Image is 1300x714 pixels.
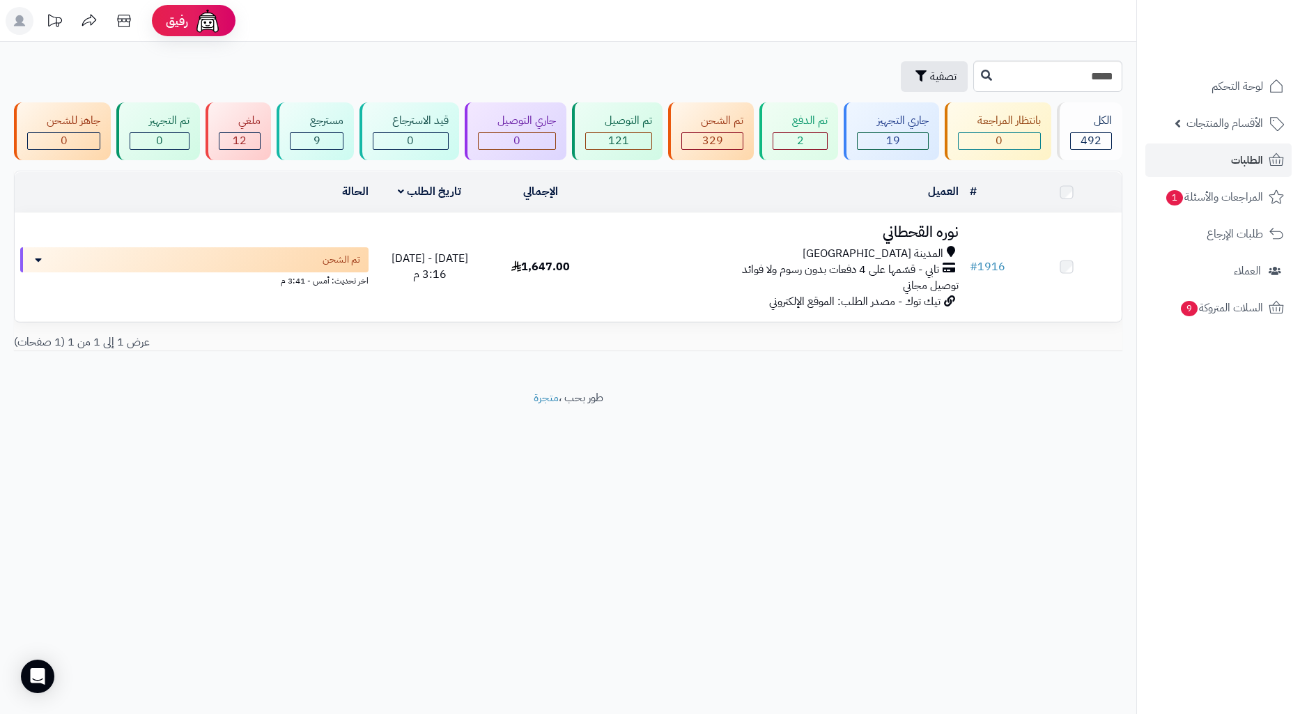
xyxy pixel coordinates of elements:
[665,102,757,160] a: تم الشحن 329
[1166,190,1183,205] span: 1
[970,258,977,275] span: #
[274,102,356,160] a: مسترجع 9
[803,246,943,262] span: المدينة [GEOGRAPHIC_DATA]
[233,132,247,149] span: 12
[130,113,189,129] div: تم التجهيز
[290,113,343,129] div: مسترجع
[773,113,828,129] div: تم الدفع
[398,183,461,200] a: تاريخ الطلب
[21,660,54,693] div: Open Intercom Messenger
[323,253,360,267] span: تم الشحن
[742,262,939,278] span: تابي - قسّمها على 4 دفعات بدون رسوم ولا فوائد
[769,293,941,310] span: تيك توك - مصدر الطلب: الموقع الإلكتروني
[773,133,827,149] div: 2
[1145,254,1292,288] a: العملاء
[586,133,651,149] div: 121
[886,132,900,149] span: 19
[219,133,260,149] div: 12
[1145,217,1292,251] a: طلبات الإرجاع
[511,258,570,275] span: 1,647.00
[970,258,1005,275] a: #1916
[702,132,723,149] span: 329
[959,133,1040,149] div: 0
[1081,132,1101,149] span: 492
[1179,298,1263,318] span: السلات المتروكة
[373,133,448,149] div: 0
[1145,180,1292,214] a: المراجعات والأسئلة1
[996,132,1003,149] span: 0
[27,113,100,129] div: جاهز للشحن
[970,183,977,200] a: #
[1234,261,1261,281] span: العملاء
[841,102,941,160] a: جاري التجهيز 19
[61,132,68,149] span: 0
[1186,114,1263,133] span: الأقسام والمنتجات
[392,250,468,283] span: [DATE] - [DATE] 3:16 م
[928,183,959,200] a: العميل
[513,132,520,149] span: 0
[1212,77,1263,96] span: لوحة التحكم
[479,133,555,149] div: 0
[3,334,568,350] div: عرض 1 إلى 1 من 1 (1 صفحات)
[291,133,342,149] div: 9
[857,113,928,129] div: جاري التجهيز
[314,132,320,149] span: 9
[37,7,72,38] a: تحديثات المنصة
[203,102,274,160] a: ملغي 12
[1231,150,1263,170] span: الطلبات
[114,102,203,160] a: تم التجهيز 0
[757,102,841,160] a: تم الدفع 2
[797,132,804,149] span: 2
[682,133,743,149] div: 329
[1145,143,1292,177] a: الطلبات
[20,272,369,287] div: اخر تحديث: أمس - 3:41 م
[1165,187,1263,207] span: المراجعات والأسئلة
[1070,113,1112,129] div: الكل
[462,102,569,160] a: جاري التوصيل 0
[534,389,559,406] a: متجرة
[608,132,629,149] span: 121
[1207,224,1263,244] span: طلبات الإرجاع
[194,7,222,35] img: ai-face.png
[407,132,414,149] span: 0
[601,224,959,240] h3: نوره القحطاني
[478,113,556,129] div: جاري التوصيل
[681,113,743,129] div: تم الشحن
[523,183,558,200] a: الإجمالي
[585,113,652,129] div: تم التوصيل
[1181,301,1198,316] span: 9
[1054,102,1125,160] a: الكل492
[1145,70,1292,103] a: لوحة التحكم
[166,13,188,29] span: رفيق
[1145,291,1292,325] a: السلات المتروكة9
[930,68,957,85] span: تصفية
[901,61,968,92] button: تصفية
[373,113,449,129] div: قيد الاسترجاع
[342,183,369,200] a: الحالة
[903,277,959,294] span: توصيل مجاني
[858,133,927,149] div: 19
[569,102,665,160] a: تم التوصيل 121
[357,102,462,160] a: قيد الاسترجاع 0
[942,102,1054,160] a: بانتظار المراجعة 0
[156,132,163,149] span: 0
[958,113,1041,129] div: بانتظار المراجعة
[130,133,189,149] div: 0
[11,102,114,160] a: جاهز للشحن 0
[28,133,100,149] div: 0
[219,113,261,129] div: ملغي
